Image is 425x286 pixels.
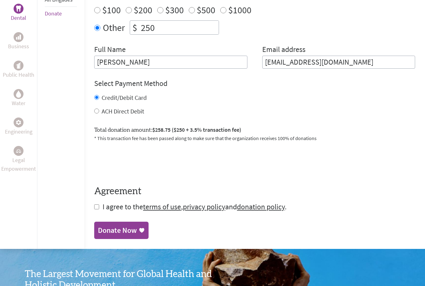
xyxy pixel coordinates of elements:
div: Engineering [14,117,23,127]
a: Public HealthPublic Health [3,61,34,79]
input: Your Email [262,56,415,69]
p: Engineering [5,127,32,136]
label: Total donation amount: [94,126,241,134]
img: Water [16,90,21,97]
div: Donate Now [98,225,137,235]
p: Business [8,42,29,51]
h4: Agreement [94,186,415,197]
img: Public Health [16,62,21,69]
a: donation policy [237,202,285,211]
label: Email address [262,45,305,56]
img: Engineering [16,120,21,125]
a: WaterWater [12,89,25,108]
a: privacy policy [183,202,225,211]
label: Full Name [94,45,126,56]
label: $200 [134,4,152,16]
label: $500 [197,4,215,16]
a: Legal EmpowermentLegal Empowerment [1,146,36,173]
a: EngineeringEngineering [5,117,32,136]
h4: Select Payment Method [94,79,415,88]
p: Legal Empowerment [1,156,36,173]
a: BusinessBusiness [8,32,29,51]
label: ACH Direct Debit [102,107,144,115]
span: $258.75 ($250 + 3.5% transaction fee) [152,126,241,133]
div: Legal Empowerment [14,146,23,156]
input: Enter Amount [140,21,219,34]
a: Donate [45,10,62,17]
p: * This transaction fee has been passed along to make sure that the organization receives 100% of ... [94,134,415,142]
iframe: reCAPTCHA [94,149,188,173]
a: terms of use [143,202,181,211]
div: Water [14,89,23,99]
li: Donate [45,7,77,20]
p: Water [12,99,25,108]
label: Credit/Debit Card [102,94,147,101]
img: Dental [16,6,21,11]
span: I agree to the , and . [103,202,287,211]
a: DentalDental [11,4,26,22]
p: Dental [11,14,26,22]
p: Public Health [3,70,34,79]
label: $100 [102,4,121,16]
div: Business [14,32,23,42]
img: Legal Empowerment [16,149,21,153]
label: Other [103,20,125,35]
input: Enter Full Name [94,56,247,69]
div: Dental [14,4,23,14]
label: $1000 [228,4,251,16]
div: $ [130,21,140,34]
div: Public Health [14,61,23,70]
label: $300 [165,4,184,16]
img: Business [16,35,21,40]
a: Donate Now [94,222,149,239]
